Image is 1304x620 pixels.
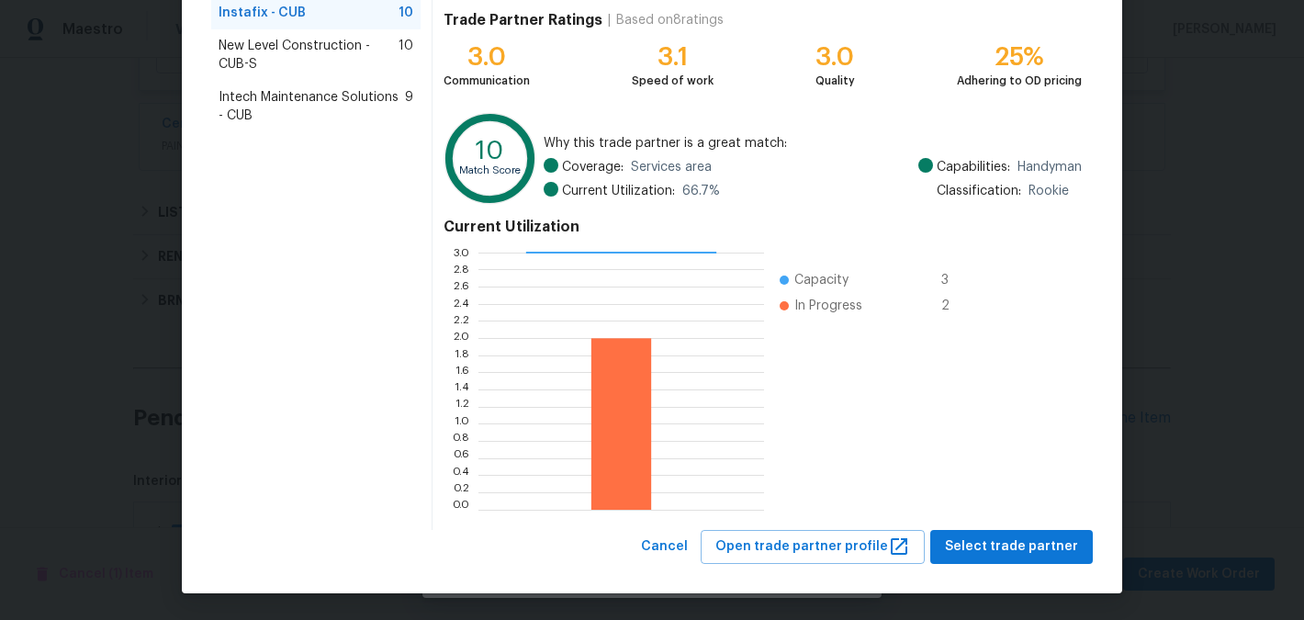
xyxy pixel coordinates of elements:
text: 0.0 [452,504,469,515]
span: Handyman [1017,158,1082,176]
div: 3.0 [815,48,855,66]
div: Based on 8 ratings [616,11,724,29]
span: Instafix - CUB [219,4,306,22]
text: 1.6 [455,366,469,378]
span: 66.7 % [682,182,720,200]
span: Capacity [794,271,849,289]
span: Select trade partner [945,535,1078,558]
text: 0.6 [453,453,469,464]
text: 0.8 [452,435,469,446]
text: 1.2 [455,401,469,412]
span: Intech Maintenance Solutions - CUB [219,88,405,125]
span: Open trade partner profile [715,535,910,558]
text: 2.4 [453,299,469,310]
div: Adhering to OD pricing [957,72,1082,90]
text: 3.0 [453,247,469,258]
div: Quality [815,72,855,90]
span: In Progress [794,297,862,315]
span: 2 [941,297,971,315]
button: Cancel [634,530,695,564]
text: 1.8 [455,350,469,361]
span: Coverage: [562,158,624,176]
text: 0.4 [452,469,469,480]
span: Services area [631,158,712,176]
span: Cancel [641,535,688,558]
text: 2.8 [453,264,469,275]
div: Communication [444,72,530,90]
text: 2.2 [454,315,469,326]
span: Why this trade partner is a great match: [544,134,1082,152]
div: 3.1 [632,48,714,66]
span: Classification: [937,182,1021,200]
span: New Level Construction - CUB-S [219,37,399,73]
text: Match Score [459,165,521,175]
text: 2.0 [453,333,469,344]
div: 25% [957,48,1082,66]
text: 1.0 [455,418,469,429]
text: 1.4 [455,384,469,395]
div: | [602,11,616,29]
text: 2.6 [454,281,469,292]
div: 3.0 [444,48,530,66]
span: 3 [941,271,971,289]
h4: Trade Partner Ratings [444,11,602,29]
span: 9 [405,88,413,125]
span: Capabilities: [937,158,1010,176]
span: Current Utilization: [562,182,675,200]
div: Speed of work [632,72,714,90]
h4: Current Utilization [444,218,1082,236]
button: Select trade partner [930,530,1093,564]
text: 10 [476,138,504,163]
span: 10 [399,37,413,73]
button: Open trade partner profile [701,530,925,564]
span: Rookie [1029,182,1069,200]
text: 0.2 [453,487,469,498]
span: 10 [399,4,413,22]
